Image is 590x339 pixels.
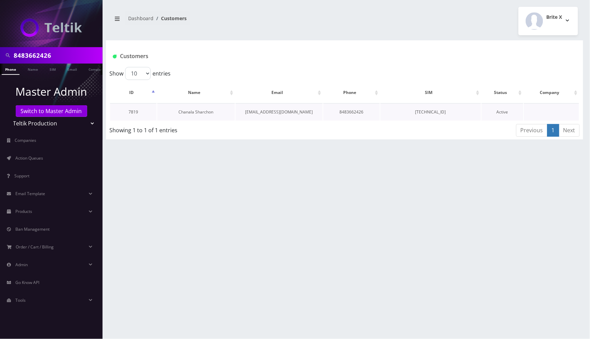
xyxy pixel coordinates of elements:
[15,297,26,303] span: Tools
[547,14,562,20] h2: Brite X
[519,7,578,35] button: Brite X
[15,155,43,161] span: Action Queues
[16,105,87,117] a: Switch to Master Admin
[15,226,50,232] span: Ban Management
[15,208,32,214] span: Products
[516,124,548,137] a: Previous
[2,64,19,75] a: Phone
[547,124,559,137] a: 1
[15,262,28,268] span: Admin
[236,83,322,103] th: Email: activate to sort column ascending
[109,67,171,80] label: Show entries
[16,244,54,250] span: Order / Cart / Billing
[15,137,37,143] span: Companies
[482,83,523,103] th: Status: activate to sort column ascending
[236,103,322,121] td: [EMAIL_ADDRESS][DOMAIN_NAME]
[15,191,45,196] span: Email Template
[153,15,187,22] li: Customers
[482,103,523,121] td: Active
[111,11,339,31] nav: breadcrumb
[24,64,41,74] a: Name
[380,103,481,121] td: [TECHNICAL_ID]
[380,83,481,103] th: SIM: activate to sort column ascending
[14,49,101,62] input: Search in Company
[14,173,29,179] span: Support
[110,83,157,103] th: ID: activate to sort column descending
[157,83,235,103] th: Name: activate to sort column ascending
[109,123,300,134] div: Showing 1 to 1 of 1 entries
[15,280,39,285] span: Go Know API
[113,53,497,59] h1: Customers
[559,124,580,137] a: Next
[46,64,59,74] a: SIM
[323,103,380,121] td: 8483662426
[64,64,80,74] a: Email
[125,67,151,80] select: Showentries
[128,15,153,22] a: Dashboard
[85,64,108,74] a: Company
[21,18,82,37] img: Teltik Production
[179,109,214,115] a: Chanala Sharchon
[323,83,380,103] th: Phone: activate to sort column ascending
[110,103,157,121] td: 7819
[524,83,579,103] th: Company: activate to sort column ascending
